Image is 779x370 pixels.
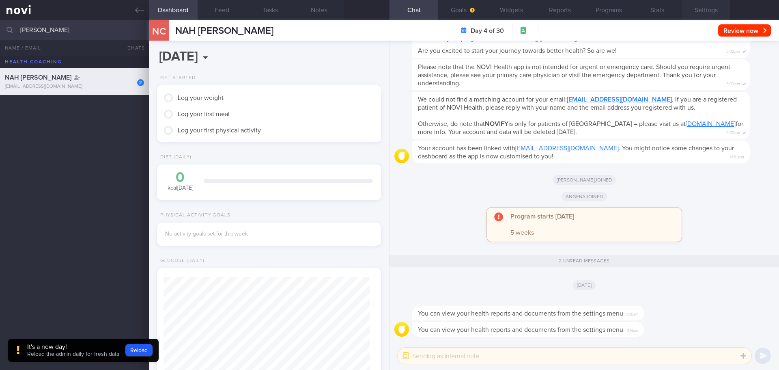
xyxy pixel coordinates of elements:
[626,309,639,317] span: 8:10am
[515,145,619,151] a: [EMAIL_ADDRESS][DOMAIN_NAME]
[686,121,736,127] a: [DOMAIN_NAME]
[485,121,508,127] strong: NOVIFY
[471,27,504,35] strong: Day 4 of 30
[553,175,616,185] span: [PERSON_NAME] joined
[137,79,144,86] div: 2
[418,310,623,317] span: You can view your health reports and documents from the settings menu
[418,121,743,135] span: Otherwise, do note that is only for patients of [GEOGRAPHIC_DATA] – please visit us at for more i...
[157,258,204,264] div: Glucose (Daily)
[116,40,149,56] button: Chats
[157,75,196,81] div: Get Started
[418,48,617,54] span: Are you excited to start your journey towards better health? So are we!
[165,171,196,185] div: 0
[125,344,153,356] button: Reload
[418,327,623,333] span: You can view your health reports and documents from the settings menu
[165,171,196,192] div: kcal [DATE]
[510,213,574,220] strong: Program starts [DATE]
[730,152,744,160] span: 10:53pm
[510,229,534,236] span: 5 weeks
[726,47,740,54] span: 5:02pm
[626,326,638,333] span: 11:14am
[573,280,596,290] span: [DATE]
[418,145,734,160] span: Your account has been linked with . You might notice some changes to your dashboard as the app is...
[5,84,144,90] div: [EMAIL_ADDRESS][DOMAIN_NAME]
[718,24,771,37] button: Review now
[418,64,730,87] span: Please note that the NOVI Health app is not intended for urgent or emergency care. Should you req...
[726,128,740,136] span: 5:02pm
[27,343,119,351] div: It's a new day!
[418,96,737,111] span: We could not find a matching account for your email: . If you are a registered patient of NOVI He...
[165,231,373,238] div: No activity goals set for this week
[5,74,71,81] span: NAH [PERSON_NAME]
[144,15,174,47] div: NC
[27,351,119,357] span: Reload the admin daily for fresh data
[157,154,192,160] div: Diet (Daily)
[157,212,230,219] div: Physical Activity Goals
[726,79,740,87] span: 5:02pm
[562,192,607,201] span: Angena joined
[567,96,672,103] a: [EMAIL_ADDRESS][DOMAIN_NAME]
[175,26,273,36] span: NAH [PERSON_NAME]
